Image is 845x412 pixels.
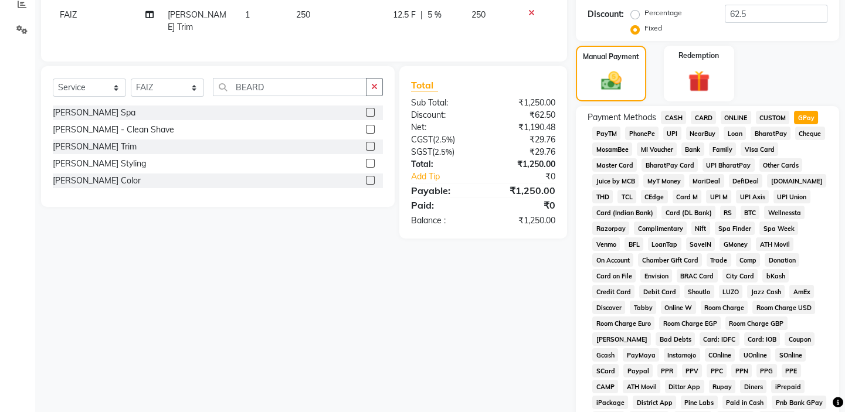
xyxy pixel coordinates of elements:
[747,285,785,298] span: Jazz Cash
[661,111,686,124] span: CASH
[759,222,798,235] span: Spa Week
[592,332,651,346] span: [PERSON_NAME]
[659,316,721,330] span: Room Charge EGP
[720,237,751,251] span: GMoney
[592,206,657,219] span: Card (Indian Bank)
[719,285,743,298] span: LUZO
[296,9,310,20] span: 250
[213,78,366,96] input: Search or Scan
[402,109,483,121] div: Discount:
[402,146,483,158] div: ( )
[402,183,483,198] div: Payable:
[686,127,720,140] span: NearBuy
[402,171,497,183] a: Add Tip
[739,348,771,362] span: UOnline
[583,52,639,62] label: Manual Payment
[168,9,226,32] span: [PERSON_NAME] Trim
[53,107,135,119] div: [PERSON_NAME] Spa
[664,348,700,362] span: Instamojo
[592,190,613,203] span: THD
[483,134,564,146] div: ₹29.76
[623,380,660,393] span: ATH Movil
[795,127,825,140] span: Cheque
[640,269,672,282] span: Envision
[782,364,801,377] span: PPE
[681,142,704,156] span: Bank
[729,174,763,188] span: DefiDeal
[471,9,486,20] span: 250
[411,134,433,145] span: CGST
[393,9,416,21] span: 12.5 F
[53,175,141,187] div: [PERSON_NAME] Color
[435,147,452,156] span: 2.5%
[771,380,805,393] span: iPrepaid
[736,253,761,267] span: Comp
[691,111,716,124] span: CARD
[623,364,653,377] span: Paypal
[706,190,731,203] span: UPI M
[638,253,702,267] span: Chamber Gift Card
[661,206,715,219] span: Card (DL Bank)
[756,237,793,251] span: ATH Movil
[677,269,718,282] span: BRAC Card
[643,174,684,188] span: MyT Money
[402,121,483,134] div: Net:
[705,348,735,362] span: COnline
[53,158,146,170] div: [PERSON_NAME] Styling
[53,124,174,136] div: [PERSON_NAME] - Clean Shave
[483,146,564,158] div: ₹29.76
[709,380,736,393] span: Rupay
[595,69,628,93] img: _cash.svg
[588,111,656,124] span: Payment Methods
[756,111,790,124] span: CUSTOM
[427,9,442,21] span: 5 %
[682,364,703,377] span: PPV
[592,253,633,267] span: On Account
[402,198,483,212] div: Paid:
[724,127,746,140] span: Loan
[617,190,636,203] span: TCL
[759,158,803,172] span: Other Cards
[411,79,438,91] span: Total
[630,301,656,314] span: Tabby
[681,396,718,409] span: Pine Labs
[701,301,748,314] span: Room Charge
[703,158,755,172] span: UPI BharatPay
[592,237,620,251] span: Venmo
[657,364,677,377] span: PPR
[483,214,564,227] div: ₹1,250.00
[681,68,717,95] img: _gift.svg
[741,142,778,156] span: Visa Card
[592,364,619,377] span: SCard
[785,332,815,346] span: Coupon
[756,364,777,377] span: PPG
[765,253,799,267] span: Donation
[665,380,704,393] span: Dittor App
[483,158,564,171] div: ₹1,250.00
[497,171,564,183] div: ₹0
[720,206,736,219] span: RS
[411,147,432,157] span: SGST
[641,190,668,203] span: CEdge
[736,190,769,203] span: UPI Axis
[592,269,636,282] span: Card on File
[592,142,632,156] span: MosamBee
[592,301,625,314] span: Discover
[725,316,788,330] span: Room Charge GBP
[633,396,676,409] span: District App
[402,97,483,109] div: Sub Total:
[722,396,768,409] span: Paid in Cash
[483,97,564,109] div: ₹1,250.00
[245,9,250,20] span: 1
[402,214,483,227] div: Balance :
[741,206,760,219] span: BTC
[592,396,628,409] span: iPackage
[592,158,637,172] span: Master Card
[53,141,137,153] div: [PERSON_NAME] Trim
[772,396,826,409] span: Pnb Bank GPay
[402,134,483,146] div: ( )
[592,285,634,298] span: Credit Card
[592,222,629,235] span: Razorpay
[402,158,483,171] div: Total:
[740,380,766,393] span: Diners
